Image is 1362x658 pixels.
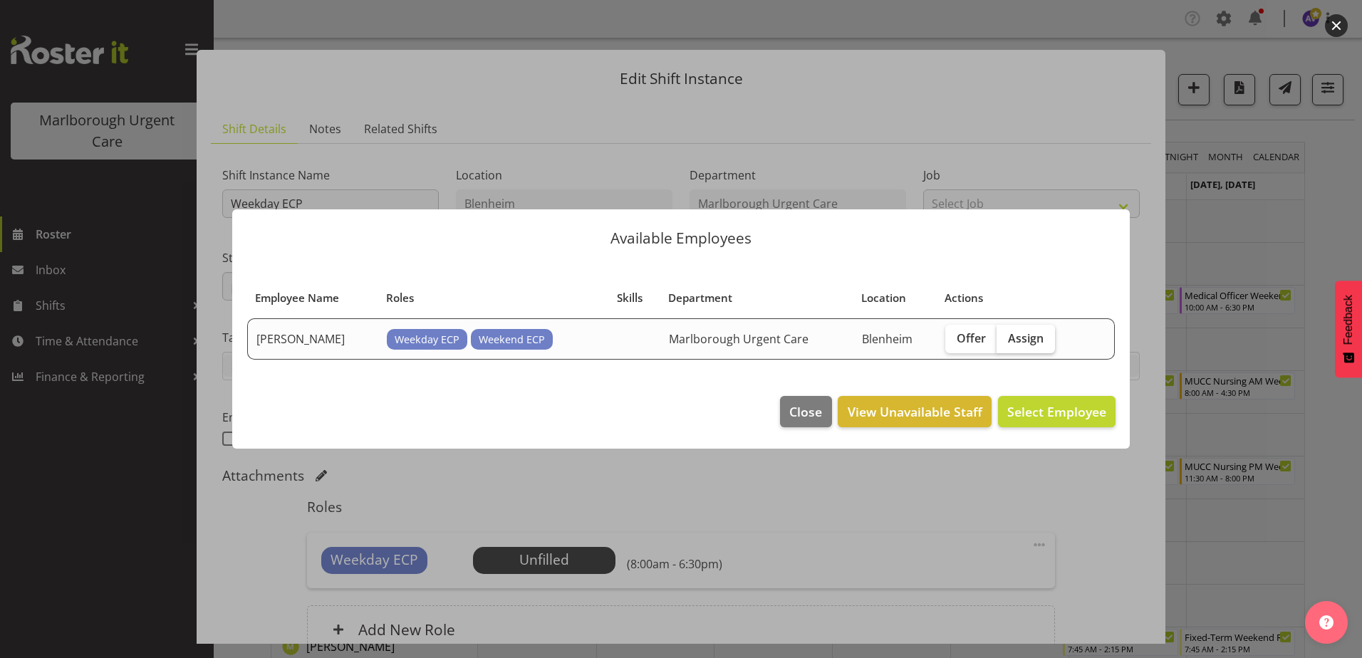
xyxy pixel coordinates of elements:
[1342,295,1355,345] span: Feedback
[255,290,339,306] span: Employee Name
[848,402,982,421] span: View Unavailable Staff
[668,290,732,306] span: Department
[1008,331,1044,345] span: Assign
[617,290,643,306] span: Skills
[395,332,459,348] span: Weekday ECP
[861,290,906,306] span: Location
[246,231,1116,246] p: Available Employees
[247,318,378,360] td: [PERSON_NAME]
[789,402,822,421] span: Close
[862,331,913,347] span: Blenheim
[780,396,831,427] button: Close
[1319,615,1334,630] img: help-xxl-2.png
[386,290,414,306] span: Roles
[957,331,986,345] span: Offer
[479,332,545,348] span: Weekend ECP
[838,396,991,427] button: View Unavailable Staff
[945,290,983,306] span: Actions
[1335,281,1362,377] button: Feedback - Show survey
[1007,403,1106,420] span: Select Employee
[998,396,1116,427] button: Select Employee
[669,331,809,347] span: Marlborough Urgent Care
